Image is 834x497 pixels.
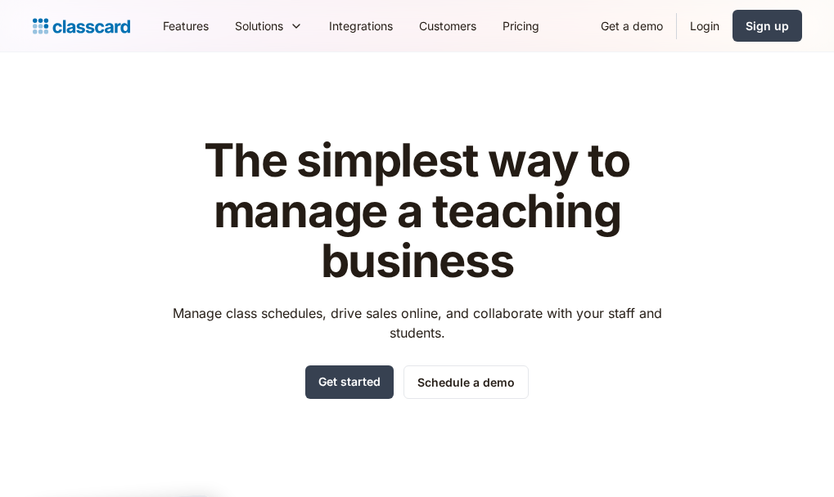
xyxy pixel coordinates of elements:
[588,7,676,44] a: Get a demo
[157,136,677,287] h1: The simplest way to manage a teaching business
[406,7,489,44] a: Customers
[150,7,222,44] a: Features
[677,7,733,44] a: Login
[235,17,283,34] div: Solutions
[316,7,406,44] a: Integrations
[33,15,130,38] a: Logo
[733,10,802,42] a: Sign up
[305,365,394,399] a: Get started
[157,303,677,343] p: Manage class schedules, drive sales online, and collaborate with your staff and students.
[222,7,316,44] div: Solutions
[403,365,529,399] a: Schedule a demo
[489,7,552,44] a: Pricing
[746,17,789,34] div: Sign up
